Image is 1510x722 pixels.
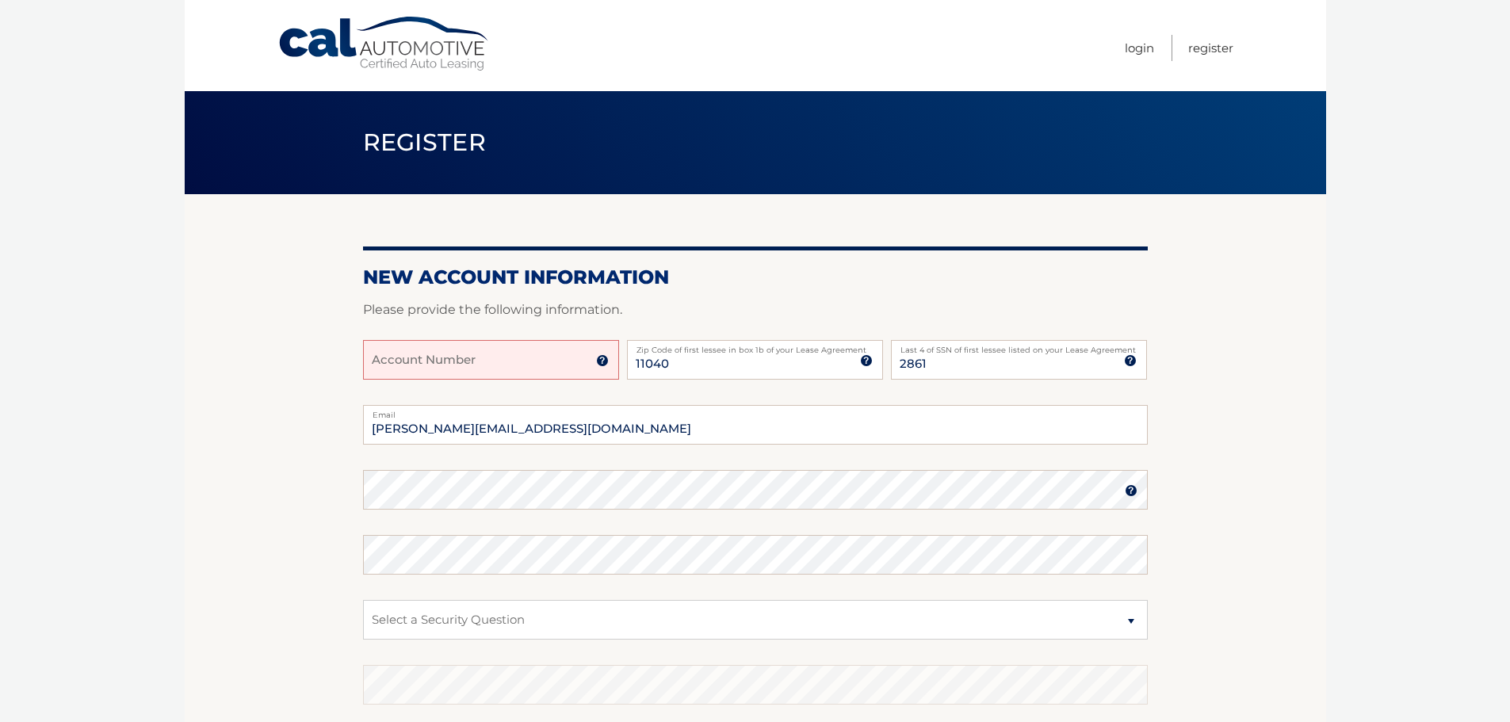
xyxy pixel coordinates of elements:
label: Email [363,405,1148,418]
p: Please provide the following information. [363,299,1148,321]
input: Zip Code [627,340,883,380]
img: tooltip.svg [1125,484,1137,497]
input: Account Number [363,340,619,380]
label: Last 4 of SSN of first lessee listed on your Lease Agreement [891,340,1147,353]
a: Cal Automotive [277,16,491,72]
span: Register [363,128,487,157]
a: Login [1125,35,1154,61]
input: Email [363,405,1148,445]
img: tooltip.svg [860,354,873,367]
input: SSN or EIN (last 4 digits only) [891,340,1147,380]
label: Zip Code of first lessee in box 1b of your Lease Agreement [627,340,883,353]
h2: New Account Information [363,265,1148,289]
a: Register [1188,35,1233,61]
img: tooltip.svg [596,354,609,367]
img: tooltip.svg [1124,354,1137,367]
